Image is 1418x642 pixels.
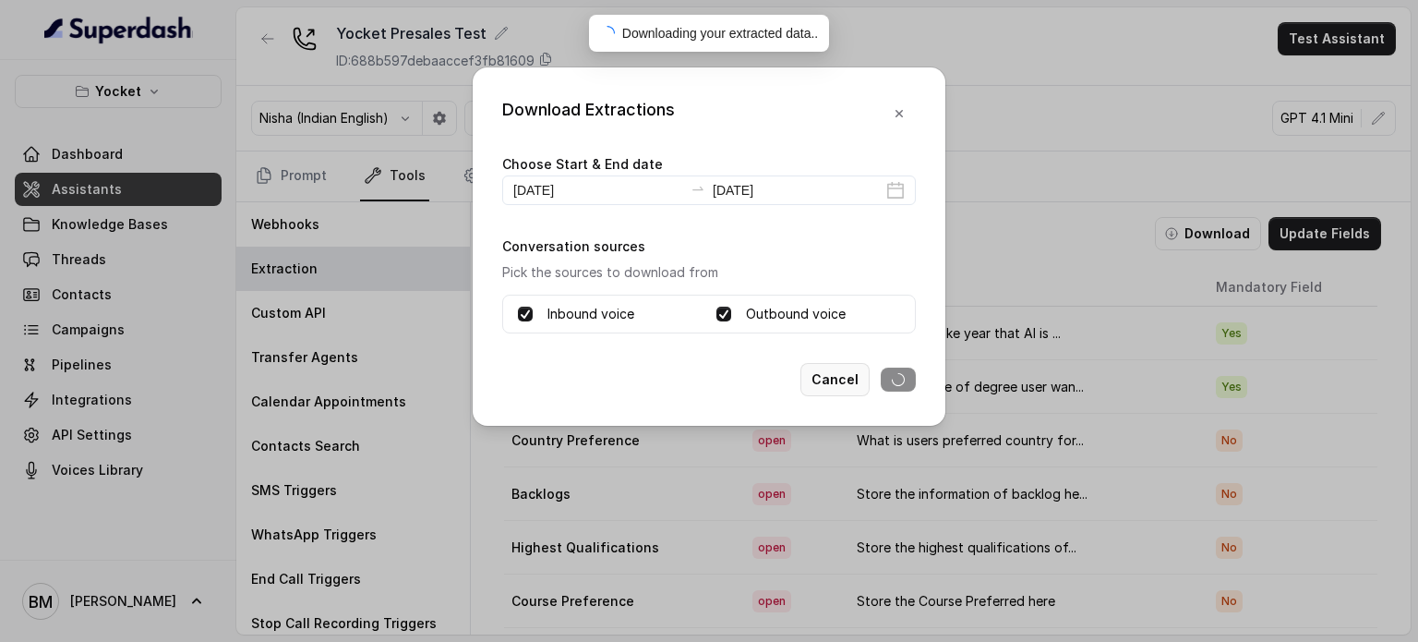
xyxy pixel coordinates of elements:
span: Downloading your extracted data.. [622,26,818,41]
span: loading [597,23,618,43]
div: Download Extractions [502,97,675,130]
label: Inbound voice [547,303,634,325]
input: End date [713,180,883,200]
label: Outbound voice [746,303,846,325]
input: Start date [513,180,683,200]
label: Conversation sources [502,238,645,254]
button: Cancel [800,363,870,396]
span: swap-right [691,181,705,196]
p: Pick the sources to download from [502,261,916,284]
label: Choose Start & End date [502,156,663,172]
span: to [691,181,705,196]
